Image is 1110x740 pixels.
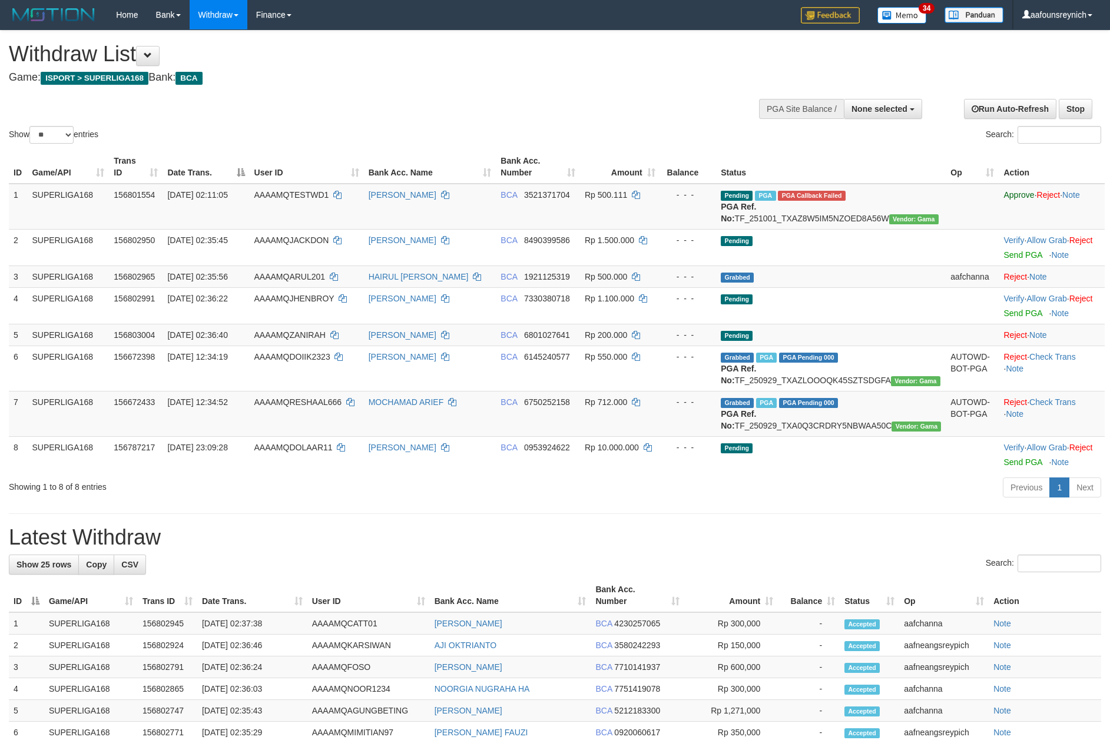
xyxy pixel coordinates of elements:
span: [DATE] 02:36:40 [167,330,227,340]
span: Pending [721,191,753,201]
td: TF_250929_TXAZLOOOQK45SZTSDGFA [716,346,946,391]
a: NOORGIA NUGRAHA HA [435,684,530,693]
span: Copy 7751419078 to clipboard [614,684,660,693]
td: SUPERLIGA168 [44,656,138,678]
span: Marked by aafsoycanthlai [756,353,777,363]
div: - - - [665,234,712,246]
span: Accepted [844,685,880,695]
span: Marked by aafsoycanthlai [756,398,777,408]
label: Search: [986,126,1101,144]
span: Grabbed [721,353,754,363]
a: Note [1062,190,1080,200]
h1: Withdraw List [9,42,728,66]
a: Stop [1059,99,1092,119]
span: Pending [721,236,753,246]
b: PGA Ref. No: [721,202,756,223]
td: · · [999,287,1105,324]
th: Status [716,150,946,184]
span: · [1026,235,1069,245]
a: MOCHAMAD ARIEF [369,397,444,407]
span: None selected [851,104,907,114]
span: Rp 500.111 [585,190,627,200]
td: · · [999,229,1105,266]
span: [DATE] 12:34:19 [167,352,227,361]
span: Accepted [844,706,880,716]
span: Copy 7710141937 to clipboard [614,662,660,672]
span: Rp 1.500.000 [585,235,634,245]
span: Grabbed [721,273,754,283]
span: Accepted [844,728,880,738]
span: Pending [721,443,753,453]
th: Bank Acc. Number: activate to sort column ascending [591,579,684,612]
span: AAAAMQRESHAAL666 [254,397,342,407]
a: Note [1006,364,1023,373]
a: Run Auto-Refresh [964,99,1056,119]
a: Reject [1003,397,1027,407]
td: - [778,656,840,678]
span: PGA Pending [779,353,838,363]
a: Verify [1003,443,1024,452]
a: Note [1006,409,1023,419]
td: - [778,700,840,722]
span: AAAAMQJACKDON [254,235,329,245]
span: 156802950 [114,235,155,245]
th: Amount: activate to sort column ascending [580,150,660,184]
select: Showentries [29,126,74,144]
td: [DATE] 02:35:43 [197,700,307,722]
a: Note [1029,330,1047,340]
a: [PERSON_NAME] [369,235,436,245]
div: - - - [665,293,712,304]
td: SUPERLIGA168 [27,266,109,287]
span: AAAAMQJHENBROY [254,294,334,303]
td: aafneangsreypich [899,656,989,678]
a: Reject [1069,443,1093,452]
a: Note [993,641,1011,650]
span: 156802965 [114,272,155,281]
span: Rp 550.000 [585,352,627,361]
a: Note [1051,250,1069,260]
td: AUTOWD-BOT-PGA [946,346,999,391]
span: [DATE] 02:36:22 [167,294,227,303]
td: · · [999,436,1105,473]
td: AAAAMQAGUNGBETING [307,700,430,722]
a: Next [1069,477,1101,497]
span: Copy 3521371704 to clipboard [524,190,570,200]
img: Feedback.jpg [801,7,860,24]
span: Show 25 rows [16,560,71,569]
span: 156802991 [114,294,155,303]
div: - - - [665,396,712,408]
a: Note [1051,457,1069,467]
td: Rp 600,000 [684,656,778,678]
th: Bank Acc. Name: activate to sort column ascending [430,579,591,612]
span: Copy 0920060617 to clipboard [614,728,660,737]
span: BCA [595,662,612,672]
a: Reject [1003,272,1027,281]
td: 156802924 [138,635,197,656]
td: aafchanna [899,612,989,635]
span: Pending [721,294,753,304]
span: 156787217 [114,443,155,452]
label: Search: [986,555,1101,572]
span: BCA [501,235,517,245]
td: aafchanna [899,678,989,700]
a: Send PGA [1003,250,1042,260]
a: Note [993,619,1011,628]
td: · [999,324,1105,346]
a: Approve [1003,190,1034,200]
span: Copy 6145240577 to clipboard [524,352,570,361]
div: - - - [665,271,712,283]
td: AUTOWD-BOT-PGA [946,391,999,436]
a: Send PGA [1003,457,1042,467]
a: 1 [1049,477,1069,497]
th: Game/API: activate to sort column ascending [27,150,109,184]
span: Pending [721,331,753,341]
td: [DATE] 02:36:46 [197,635,307,656]
span: Copy 1921125319 to clipboard [524,272,570,281]
input: Search: [1018,126,1101,144]
a: [PERSON_NAME] [369,190,436,200]
h1: Latest Withdraw [9,526,1101,549]
span: BCA [501,330,517,340]
td: 156802747 [138,700,197,722]
td: AAAAMQNOOR1234 [307,678,430,700]
span: BCA [501,272,517,281]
